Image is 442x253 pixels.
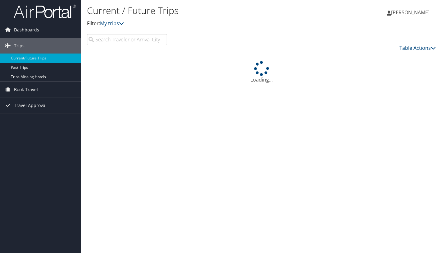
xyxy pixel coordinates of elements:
[14,38,25,54] span: Trips
[14,98,47,113] span: Travel Approval
[100,20,124,27] a: My trips
[87,61,436,83] div: Loading...
[387,3,436,22] a: [PERSON_NAME]
[14,82,38,97] span: Book Travel
[14,22,39,38] span: Dashboards
[399,45,436,51] a: Table Actions
[14,4,76,19] img: airportal-logo.png
[391,9,430,16] span: [PERSON_NAME]
[87,20,320,28] p: Filter:
[87,34,167,45] input: Search Traveler or Arrival City
[87,4,320,17] h1: Current / Future Trips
